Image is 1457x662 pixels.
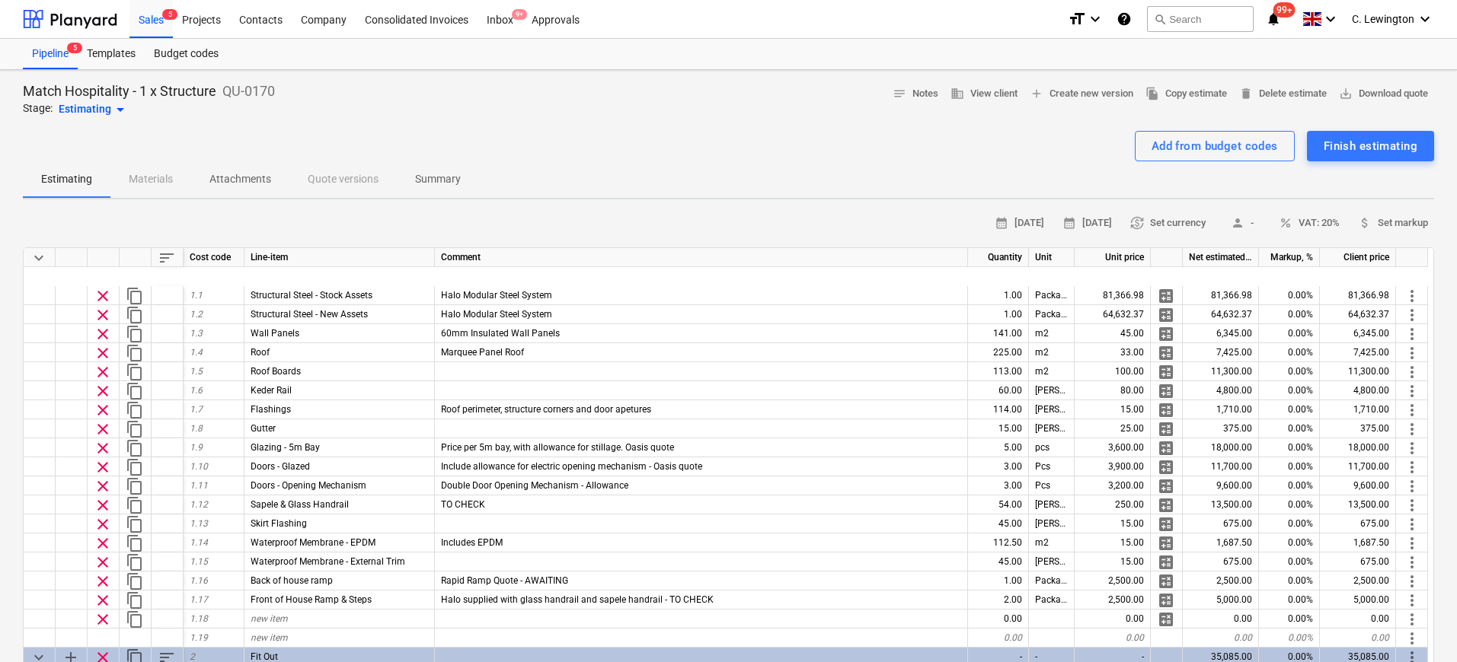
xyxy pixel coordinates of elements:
div: 0.00% [1259,343,1320,362]
span: Manage detailed breakdown for the row [1157,363,1175,381]
div: 33.00 [1075,343,1151,362]
span: Remove row [94,591,112,609]
div: 1.00 [968,571,1029,590]
span: Remove row [94,287,112,305]
div: 11,700.00 [1183,457,1259,476]
div: Pcs [1029,457,1075,476]
i: keyboard_arrow_down [1416,10,1434,28]
span: More actions [1403,363,1421,381]
div: 675.00 [1183,514,1259,533]
div: 0.00 [1075,609,1151,629]
div: 3,900.00 [1075,457,1151,476]
div: Estimating [59,100,129,119]
div: 1,710.00 [1183,400,1259,419]
div: [PERSON_NAME] [1029,400,1075,419]
span: Duplicate row [126,287,144,305]
span: Manage detailed breakdown for the row [1157,325,1175,343]
span: Roof Boards [251,366,301,377]
div: [PERSON_NAME] [1029,419,1075,438]
span: attach_money [1358,216,1372,230]
div: 80.00 [1075,381,1151,400]
div: 5,000.00 [1183,590,1259,609]
div: 81,366.98 [1320,286,1396,305]
div: 4,800.00 [1320,381,1396,400]
span: 9+ [512,9,527,20]
div: Markup, % [1259,248,1320,267]
div: 375.00 [1183,419,1259,438]
div: 375.00 [1320,419,1396,438]
button: View client [944,82,1024,106]
span: save_alt [1339,87,1353,100]
span: Remove row [94,363,112,381]
span: Manage detailed breakdown for the row [1157,553,1175,571]
span: Manage detailed breakdown for the row [1157,420,1175,438]
span: More actions [1403,477,1421,495]
span: Manage detailed breakdown for the row [1157,382,1175,400]
button: Delete estimate [1233,82,1333,106]
span: Remove row [94,534,112,552]
div: 225.00 [968,343,1029,362]
div: Net estimated cost [1183,248,1259,267]
div: 0.00% [1259,305,1320,324]
div: 15.00 [1075,533,1151,552]
span: calendar_month [995,216,1008,230]
span: Wall Panels [251,328,299,339]
span: Remove row [94,439,112,457]
p: Estimating [41,171,92,187]
div: Package [1029,590,1075,609]
div: m2 [1029,533,1075,552]
span: Remove row [94,477,112,495]
span: Create new version [1030,85,1133,103]
span: 1.4 [190,347,203,358]
span: VAT: 20% [1279,215,1340,232]
div: 2,500.00 [1183,571,1259,590]
span: More actions [1403,572,1421,590]
button: [DATE] [989,212,1050,235]
span: More actions [1403,344,1421,362]
span: add [1030,87,1043,100]
span: 99+ [1273,2,1296,18]
div: Comment [435,248,968,267]
span: Roof [251,347,270,358]
span: Manage detailed breakdown for the row [1157,534,1175,552]
span: Remove row [94,325,112,343]
span: More actions [1403,287,1421,305]
div: 18,000.00 [1183,438,1259,457]
div: 13,500.00 [1320,495,1396,514]
div: 60.00 [968,381,1029,400]
span: notes [893,87,906,100]
span: Download quote [1339,85,1428,103]
div: 15.00 [1075,552,1151,571]
div: 81,366.98 [1075,286,1151,305]
div: 0.00% [1259,609,1320,629]
span: More actions [1403,306,1421,324]
span: Duplicate row [126,325,144,343]
div: 0.00% [1259,381,1320,400]
button: Search [1147,6,1254,32]
div: 0.00% [1259,438,1320,457]
div: m2 [1029,324,1075,343]
i: keyboard_arrow_down [1086,10,1104,28]
div: 675.00 [1320,514,1396,533]
button: Download quote [1333,82,1434,106]
span: Manage detailed breakdown for the row [1157,591,1175,609]
span: Manage detailed breakdown for the row [1157,458,1175,476]
span: Manage detailed breakdown for the row [1157,439,1175,457]
div: 1.00 [968,286,1029,305]
i: keyboard_arrow_down [1321,10,1340,28]
div: Package [1029,305,1075,324]
span: Gutter [251,423,276,434]
div: [PERSON_NAME] [1029,381,1075,400]
div: 1,710.00 [1320,400,1396,419]
span: Roof perimeter, structure corners and door apetures [441,404,651,415]
span: Copy estimate [1145,85,1227,103]
span: Manage detailed breakdown for the row [1157,401,1175,419]
span: More actions [1403,458,1421,476]
div: Quantity [968,248,1029,267]
span: 1.6 [190,385,203,396]
div: 3,600.00 [1075,438,1151,457]
span: Duplicate row [126,610,144,629]
iframe: Chat Widget [1381,589,1457,662]
div: pcs [1029,438,1075,457]
span: delete [1239,87,1253,100]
